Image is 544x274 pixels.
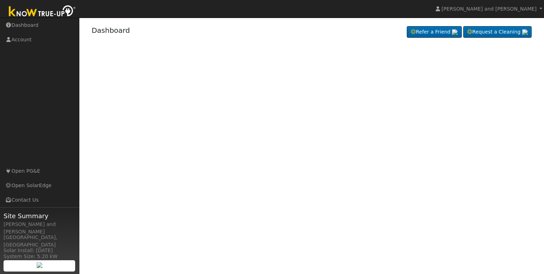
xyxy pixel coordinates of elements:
div: Solar Install: [DATE] [4,247,75,254]
img: retrieve [37,262,42,268]
div: System Size: 5.20 kW [4,253,75,260]
img: Know True-Up [5,4,79,20]
img: retrieve [452,29,458,35]
div: [PERSON_NAME] and [PERSON_NAME] [4,221,75,236]
span: Site Summary [4,211,75,221]
img: retrieve [522,29,528,35]
div: [GEOGRAPHIC_DATA], [GEOGRAPHIC_DATA] [4,234,75,249]
a: Request a Cleaning [463,26,532,38]
a: Dashboard [92,26,130,35]
a: Refer a Friend [407,26,462,38]
span: [PERSON_NAME] and [PERSON_NAME] [442,6,537,12]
